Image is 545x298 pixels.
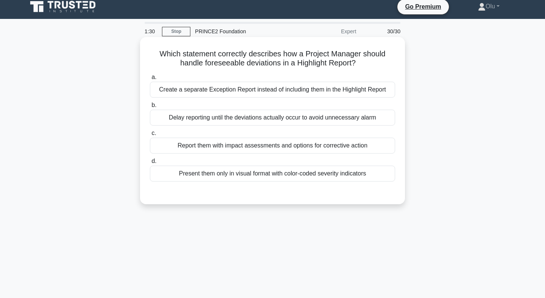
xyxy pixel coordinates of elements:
[151,74,156,80] span: a.
[150,138,395,154] div: Report them with impact assessments and options for corrective action
[150,166,395,182] div: Present them only in visual format with color-coded severity indicators
[150,82,395,98] div: Create a separate Exception Report instead of including them in the Highlight Report
[140,24,162,39] div: 1:30
[294,24,361,39] div: Expert
[361,24,405,39] div: 30/30
[400,2,445,11] a: Go Premium
[150,110,395,126] div: Delay reporting until the deviations actually occur to avoid unnecessary alarm
[151,102,156,108] span: b.
[151,130,156,136] span: c.
[149,49,396,68] h5: Which statement correctly describes how a Project Manager should handle foreseeable deviations in...
[151,158,156,164] span: d.
[190,24,294,39] div: PRINCE2 Foundation
[162,27,190,36] a: Stop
